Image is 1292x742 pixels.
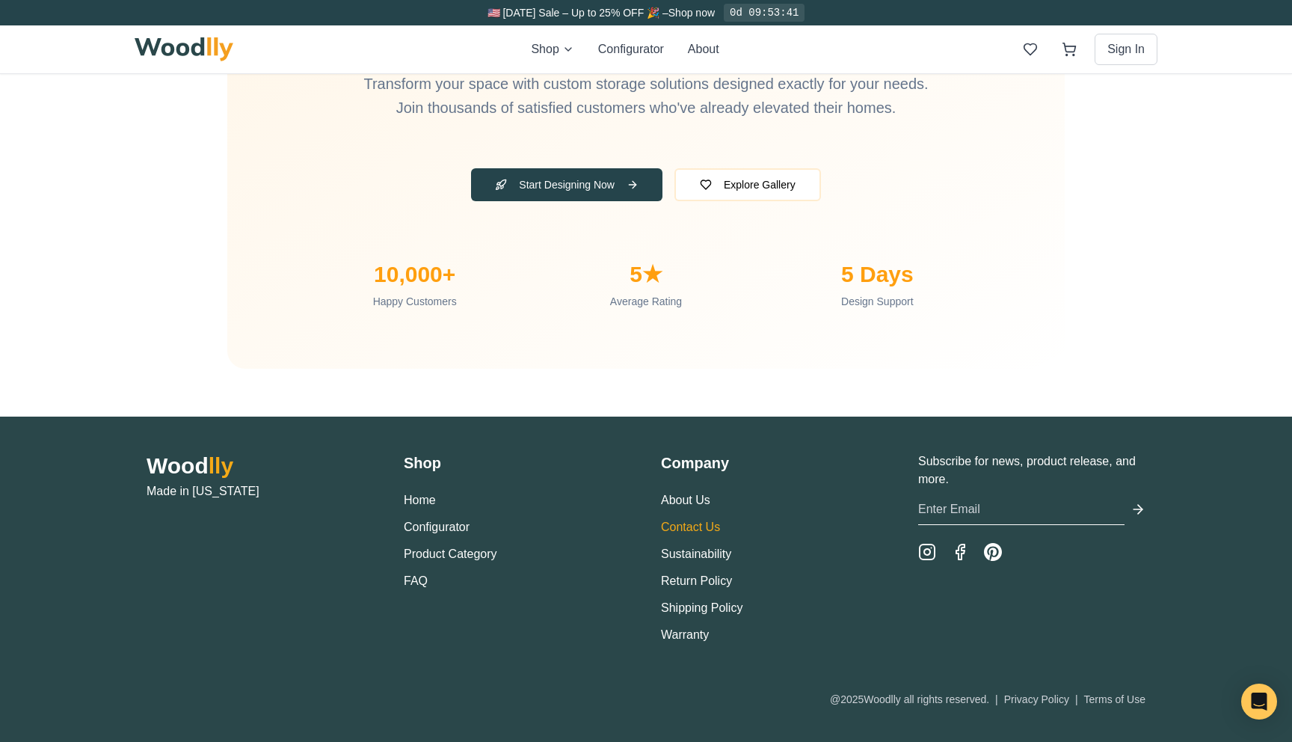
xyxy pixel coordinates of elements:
a: Shipping Policy [661,601,742,614]
div: Happy Customers [311,294,518,309]
button: Sign In [1095,34,1157,65]
a: FAQ [404,574,428,587]
p: Transform your space with custom storage solutions designed exactly for your needs. Join thousand... [359,72,933,120]
span: 🇺🇸 [DATE] Sale – Up to 25% OFF 🎉 – [487,7,668,19]
a: Privacy Policy [1004,693,1069,705]
div: 0d 09:53:41 [724,4,805,22]
a: Facebook [951,543,969,561]
div: Design Support [774,294,981,309]
span: | [1075,693,1078,705]
h3: Shop [404,453,631,473]
a: Warranty [661,628,709,641]
div: 5 Days [774,261,981,288]
a: Product Category [404,548,497,560]
button: Configurator [598,40,664,58]
a: Return Policy [661,574,732,587]
a: Pinterest [984,543,1002,561]
a: Shop now [668,7,715,19]
p: Made in [US_STATE] [147,482,374,500]
a: Terms of Use [1084,693,1145,705]
button: About [688,40,719,58]
span: | [995,693,998,705]
button: Configurator [404,518,470,536]
div: 10,000+ [311,261,518,288]
h2: Wood [147,453,374,479]
h3: Company [661,453,888,473]
a: Sustainability [661,548,731,560]
button: Explore Gallery [674,168,821,201]
a: Home [404,494,436,506]
a: Instagram [918,543,936,561]
span: lly [209,453,233,478]
p: Subscribe for news, product release, and more. [918,453,1145,488]
a: About Us [661,494,710,506]
a: Contact Us [661,521,720,533]
div: Average Rating [542,294,749,309]
div: @ 2025 Woodlly all rights reserved. [830,692,1145,707]
img: Woodlly [135,37,233,61]
div: Open Intercom Messenger [1241,684,1277,720]
div: 5★ [542,261,749,288]
button: Shop [531,40,573,58]
button: Start Designing Now [471,168,662,201]
input: Enter Email [918,494,1125,525]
